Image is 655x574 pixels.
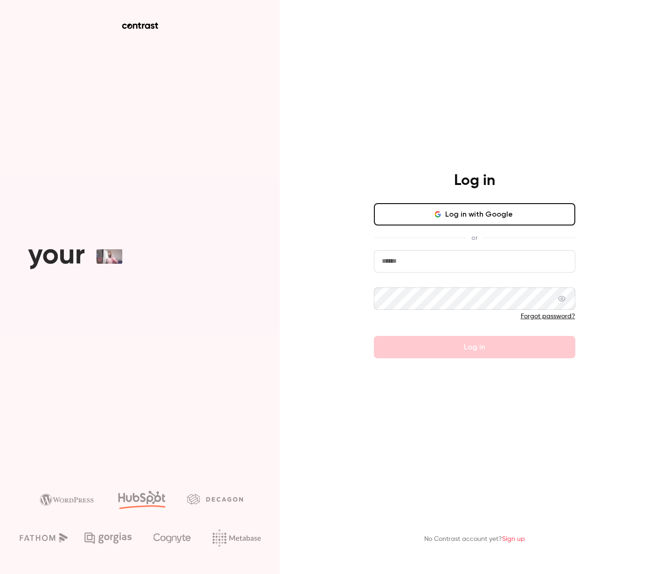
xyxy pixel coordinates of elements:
[424,534,525,544] p: No Contrast account yet?
[454,171,495,190] h4: Log in
[467,233,482,243] span: or
[187,494,243,504] img: decagon
[502,536,525,542] a: Sign up
[521,313,575,320] a: Forgot password?
[374,203,575,225] button: Log in with Google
